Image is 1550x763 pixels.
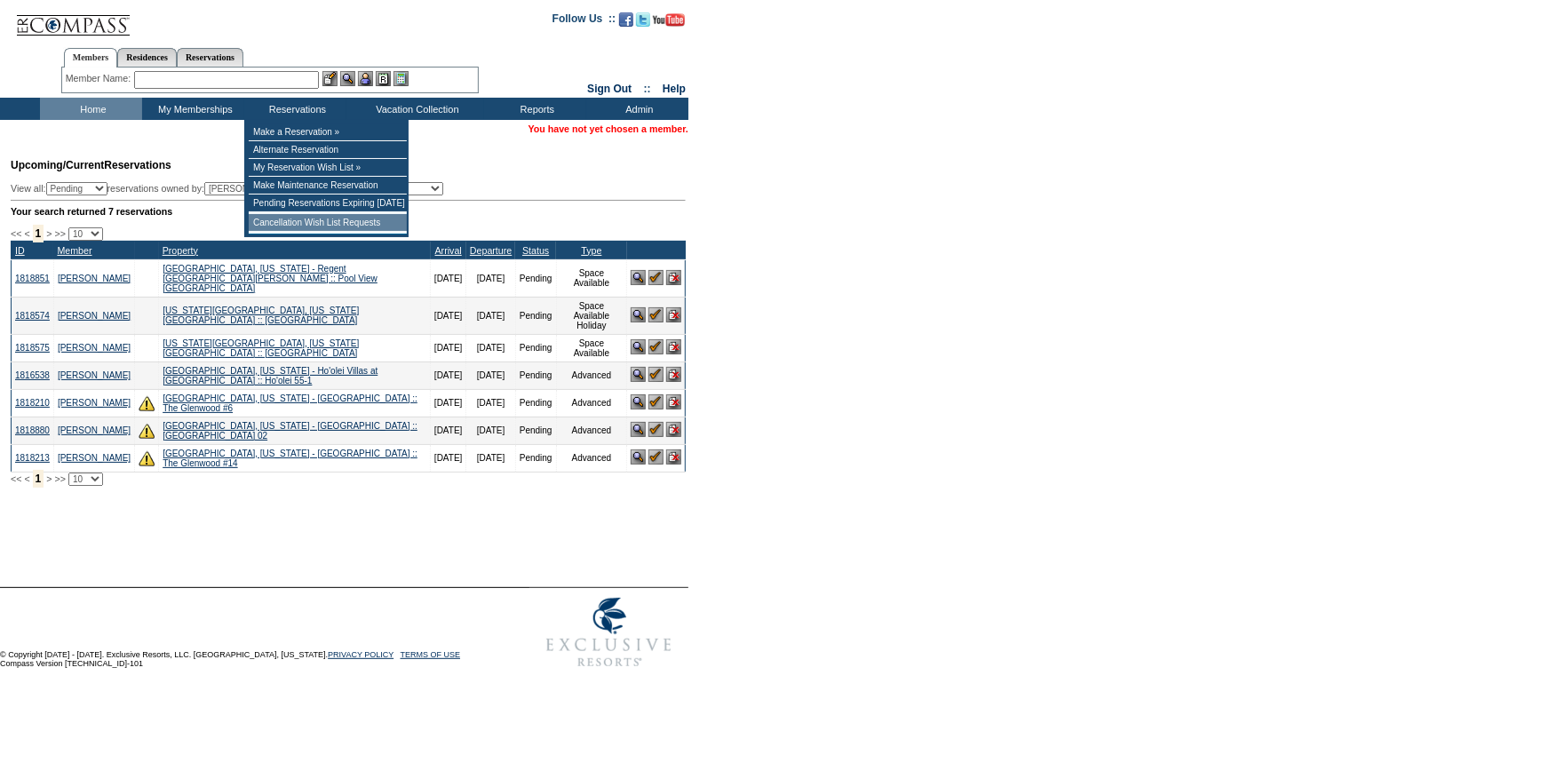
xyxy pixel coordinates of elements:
[163,264,378,293] a: [GEOGRAPHIC_DATA], [US_STATE] - Regent [GEOGRAPHIC_DATA][PERSON_NAME] :: Pool View [GEOGRAPHIC_DATA]
[346,98,484,120] td: Vacation Collection
[587,83,632,95] a: Sign Out
[431,444,466,472] td: [DATE]
[54,473,65,484] span: >>
[515,444,556,472] td: Pending
[163,245,198,256] a: Property
[177,48,243,67] a: Reservations
[358,71,373,86] img: Impersonate
[631,307,646,322] img: View Reservation
[552,11,616,32] td: Follow Us ::
[648,307,664,322] img: Confirm Reservation
[631,394,646,409] img: View Reservation
[581,245,601,256] a: Type
[40,98,142,120] td: Home
[556,389,627,417] td: Advanced
[522,245,549,256] a: Status
[515,297,556,334] td: Pending
[24,228,29,239] span: <
[11,182,451,195] div: View all: reservations owned by:
[653,13,685,27] img: Subscribe to our YouTube Channel
[15,425,50,435] a: 1818880
[666,394,681,409] img: Cancel Reservation
[58,311,131,321] a: [PERSON_NAME]
[249,195,407,212] td: Pending Reservations Expiring [DATE]
[515,334,556,362] td: Pending
[11,159,171,171] span: Reservations
[631,270,646,285] img: View Reservation
[586,98,688,120] td: Admin
[66,71,134,86] div: Member Name:
[431,362,466,389] td: [DATE]
[515,417,556,444] td: Pending
[163,449,417,468] a: [GEOGRAPHIC_DATA], [US_STATE] - [GEOGRAPHIC_DATA] :: The Glenwood #14
[466,417,515,444] td: [DATE]
[666,270,681,285] img: Cancel Reservation
[431,259,466,297] td: [DATE]
[46,228,52,239] span: >
[249,214,407,232] td: Cancellation Wish List Requests
[58,425,131,435] a: [PERSON_NAME]
[139,450,155,466] img: There are insufficient days and/or tokens to cover this reservation
[163,306,359,325] a: [US_STATE][GEOGRAPHIC_DATA], [US_STATE][GEOGRAPHIC_DATA] :: [GEOGRAPHIC_DATA]
[15,370,50,380] a: 1816538
[636,12,650,27] img: Follow us on Twitter
[466,362,515,389] td: [DATE]
[163,338,359,358] a: [US_STATE][GEOGRAPHIC_DATA], [US_STATE][GEOGRAPHIC_DATA] :: [GEOGRAPHIC_DATA]
[648,339,664,354] img: Confirm Reservation
[11,159,104,171] span: Upcoming/Current
[466,389,515,417] td: [DATE]
[619,12,633,27] img: Become our fan on Facebook
[556,417,627,444] td: Advanced
[15,343,50,353] a: 1818575
[631,367,646,382] img: View Reservation
[431,297,466,334] td: [DATE]
[529,123,688,134] span: You have not yet chosen a member.
[515,362,556,389] td: Pending
[648,394,664,409] img: Confirm Reservation
[11,473,21,484] span: <<
[15,274,50,283] a: 1818851
[340,71,355,86] img: View
[648,422,664,437] img: Confirm Reservation
[328,650,393,659] a: PRIVACY POLICY
[58,398,131,408] a: [PERSON_NAME]
[54,228,65,239] span: >>
[24,473,29,484] span: <
[666,307,681,322] img: Cancel Reservation
[666,422,681,437] img: Cancel Reservation
[163,421,417,441] a: [GEOGRAPHIC_DATA], [US_STATE] - [GEOGRAPHIC_DATA] :: [GEOGRAPHIC_DATA] 02
[466,297,515,334] td: [DATE]
[636,18,650,28] a: Follow us on Twitter
[470,245,512,256] a: Departure
[648,449,664,465] img: Confirm Reservation
[15,311,50,321] a: 1818574
[666,367,681,382] img: Cancel Reservation
[666,449,681,465] img: Cancel Reservation
[484,98,586,120] td: Reports
[619,18,633,28] a: Become our fan on Facebook
[515,389,556,417] td: Pending
[33,470,44,488] span: 1
[515,259,556,297] td: Pending
[466,259,515,297] td: [DATE]
[376,71,391,86] img: Reservations
[139,395,155,411] img: There are insufficient days and/or tokens to cover this reservation
[556,444,627,472] td: Advanced
[431,334,466,362] td: [DATE]
[556,259,627,297] td: Space Available
[644,83,651,95] span: ::
[529,588,688,677] img: Exclusive Resorts
[556,297,627,334] td: Space Available Holiday
[249,177,407,195] td: Make Maintenance Reservation
[648,367,664,382] img: Confirm Reservation
[46,473,52,484] span: >
[431,389,466,417] td: [DATE]
[556,334,627,362] td: Space Available
[64,48,118,68] a: Members
[33,225,44,242] span: 1
[663,83,686,95] a: Help
[249,159,407,177] td: My Reservation Wish List »
[139,423,155,439] img: There are insufficient days and/or tokens to cover this reservation
[15,245,25,256] a: ID
[117,48,177,67] a: Residences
